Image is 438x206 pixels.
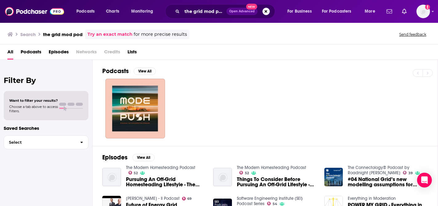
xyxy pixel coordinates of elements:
[102,154,128,161] h2: Episodes
[104,47,120,60] span: Credits
[126,177,206,187] a: Pursuing An Off-Grid Homesteading Lifestyle - The Modern Homesteading Podcast
[171,4,281,19] div: Search podcasts, credits, & more...
[267,202,277,205] a: 54
[4,135,88,149] button: Select
[283,6,319,16] button: open menu
[43,31,83,37] h3: the grid mod pod
[187,197,192,200] span: 69
[4,125,88,131] p: Saved Searches
[318,6,360,16] button: open menu
[182,6,226,16] input: Search podcasts, credits, & more...
[102,67,156,75] a: PodcastsView All
[102,67,129,75] h2: Podcasts
[72,6,103,16] button: open menu
[76,47,97,60] span: Networks
[131,7,153,16] span: Monitoring
[132,154,155,161] button: View All
[76,7,95,16] span: Podcasts
[126,165,195,170] a: The Modern Homesteading Podcast
[9,98,58,103] span: Want to filter your results?
[229,10,255,13] span: Open Advanced
[273,203,277,205] span: 54
[348,165,409,175] a: The Connectology® Podcast by Roadnight Taylor
[106,7,119,16] span: Charts
[134,172,138,175] span: 52
[102,168,121,187] img: Pursuing An Off-Grid Homesteading Lifestyle - The Modern Homesteading Podcast
[246,4,257,10] span: New
[416,5,430,18] span: Logged in as DaveReddy
[102,154,155,161] a: EpisodesView All
[128,47,137,60] a: Lists
[4,140,75,144] span: Select
[416,5,430,18] img: User Profile
[360,6,383,16] button: open menu
[416,5,430,18] button: Show profile menu
[9,105,58,113] span: Choose a tab above to access filters.
[348,196,396,201] a: Everything in Moderation
[287,7,312,16] span: For Business
[417,173,432,187] div: Open Intercom Messenger
[425,5,430,10] svg: Add a profile image
[182,197,192,200] a: 69
[49,47,69,60] a: Episodes
[102,6,123,16] a: Charts
[7,47,13,60] a: All
[237,177,317,187] a: Things To Consider Before Pursuing An Off-Grid Lifestyle - The Modern Homesteading Podcast
[128,171,138,175] a: 52
[397,32,428,37] button: Send feedback
[87,31,132,38] a: Try an exact match
[126,196,180,201] a: Marco Montemagno - Il Podcast
[127,6,161,16] button: open menu
[20,31,36,37] h3: Search
[134,68,156,75] button: View All
[237,165,306,170] a: The Modern Homesteading Podcast
[408,172,413,175] span: 39
[245,172,249,175] span: 52
[324,168,343,187] img: #04 National Grid’s new modelling assumptions for battery storage
[239,171,249,175] a: 52
[21,47,41,60] a: Podcasts
[403,171,413,175] a: 39
[5,6,64,17] img: Podchaser - Follow, Share and Rate Podcasts
[4,76,88,85] h2: Filter By
[348,177,428,187] a: #04 National Grid’s new modelling assumptions for battery storage
[134,31,187,38] span: for more precise results
[384,6,395,17] a: Show notifications dropdown
[322,7,351,16] span: For Podcasters
[213,168,232,187] img: Things To Consider Before Pursuing An Off-Grid Lifestyle - The Modern Homesteading Podcast
[226,8,258,15] button: Open AdvancedNew
[365,7,375,16] span: More
[399,6,409,17] a: Show notifications dropdown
